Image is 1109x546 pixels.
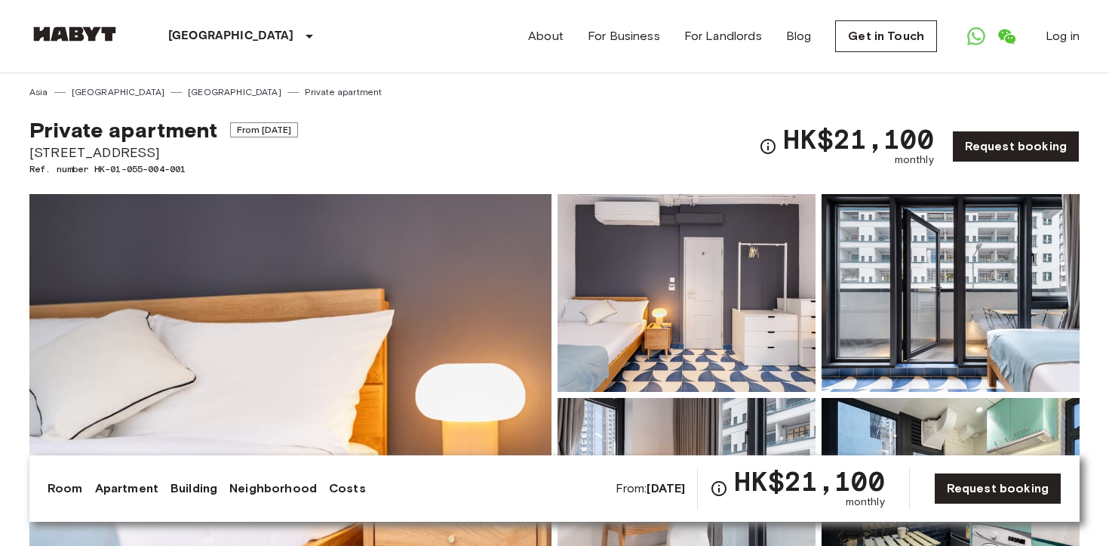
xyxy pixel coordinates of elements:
a: Costs [329,480,366,498]
span: HK$21,100 [783,125,933,153]
a: Apartment [95,480,158,498]
a: Request booking [934,473,1061,504]
img: Habyt [29,26,120,42]
img: Picture of unit HK-01-055-004-001 [822,194,1080,392]
a: Building [170,480,217,498]
a: Blog [786,27,812,45]
span: Ref. number HK-01-055-004-001 [29,162,298,176]
svg: Check cost overview for full price breakdown. Please note that discounts apply to new joiners onl... [759,137,777,156]
a: [GEOGRAPHIC_DATA] [72,85,165,99]
a: Neighborhood [229,480,317,498]
a: Get in Touch [835,20,937,52]
a: Room [48,480,83,498]
svg: Check cost overview for full price breakdown. Please note that discounts apply to new joiners onl... [710,480,728,498]
p: [GEOGRAPHIC_DATA] [168,27,294,45]
a: Request booking [952,131,1080,162]
a: Open WeChat [991,21,1021,51]
img: Picture of unit HK-01-055-004-001 [558,194,816,392]
span: monthly [895,153,934,168]
span: monthly [846,495,885,510]
a: Open WhatsApp [961,21,991,51]
span: From [DATE] [230,122,299,137]
a: Asia [29,85,48,99]
span: From: [616,480,686,497]
a: Private apartment [305,85,382,99]
b: [DATE] [647,481,685,495]
a: For Business [588,27,660,45]
a: About [528,27,564,45]
span: HK$21,100 [734,467,884,495]
a: Log in [1046,27,1080,45]
span: Private apartment [29,117,218,143]
a: For Landlords [684,27,762,45]
a: [GEOGRAPHIC_DATA] [188,85,281,99]
span: [STREET_ADDRESS] [29,143,298,162]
